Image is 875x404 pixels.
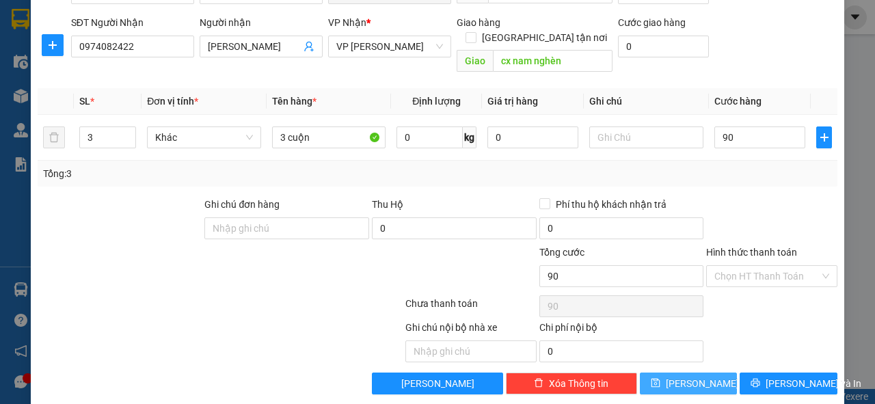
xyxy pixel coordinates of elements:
div: Chi phí nội bộ [539,320,704,340]
div: Người nhận [200,15,323,30]
span: VP Nhận [328,17,366,28]
span: Tên hàng [272,96,317,107]
input: Dọc đường [493,50,612,72]
span: [PERSON_NAME] và In [766,376,861,391]
div: Chưa thanh toán [404,296,538,320]
span: Thu Hộ [372,199,403,210]
span: Phí thu hộ khách nhận trả [550,197,672,212]
input: Cước giao hàng [618,36,709,57]
span: Tổng cước [539,247,584,258]
input: 0 [487,126,578,148]
button: printer[PERSON_NAME] và In [740,373,837,394]
th: Ghi chú [584,88,709,115]
span: Định lượng [412,96,461,107]
span: save [651,378,660,389]
span: Giao hàng [457,17,500,28]
span: Đơn vị tính [147,96,198,107]
span: Giao [457,50,493,72]
span: Giá trị hàng [487,96,538,107]
span: kg [463,126,476,148]
span: [PERSON_NAME] [401,376,474,391]
button: [PERSON_NAME] [372,373,503,394]
label: Hình thức thanh toán [706,247,797,258]
div: Ghi chú nội bộ nhà xe [405,320,537,340]
span: Khác [155,127,253,148]
div: Tổng: 3 [43,166,339,181]
span: Cước hàng [714,96,762,107]
input: Ghi chú đơn hàng [204,217,369,239]
label: Cước giao hàng [618,17,686,28]
span: plus [817,132,831,143]
span: plus [42,40,63,51]
button: delete [43,126,65,148]
button: plus [42,34,64,56]
span: [PERSON_NAME] [666,376,739,391]
button: deleteXóa Thông tin [506,373,637,394]
input: Ghi Chú [589,126,703,148]
span: [GEOGRAPHIC_DATA] tận nơi [476,30,612,45]
input: VD: Bàn, Ghế [272,126,386,148]
span: Xóa Thông tin [549,376,608,391]
span: delete [534,378,543,389]
span: user-add [304,41,314,52]
span: VP Hà Huy Tập [336,36,443,57]
label: Ghi chú đơn hàng [204,199,280,210]
span: printer [751,378,760,389]
span: SL [79,96,90,107]
input: Nhập ghi chú [405,340,537,362]
button: plus [816,126,832,148]
div: SĐT Người Nhận [71,15,194,30]
button: save[PERSON_NAME] [640,373,738,394]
